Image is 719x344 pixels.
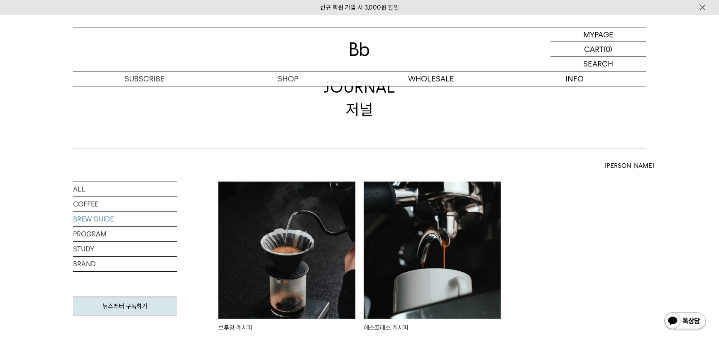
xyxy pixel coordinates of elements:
[73,297,177,315] a: 뉴스레터 구독하기
[218,182,355,343] a: 브루잉 레시피 브루잉 레시피
[550,27,646,42] a: MYPAGE
[73,71,216,86] a: SUBSCRIBE
[218,323,355,343] div: 브루잉 레시피
[218,182,355,319] img: 브루잉 레시피
[604,161,654,171] span: [PERSON_NAME]
[364,323,501,343] div: 에스프레소 레시피
[73,257,177,271] a: BRAND
[663,312,707,332] img: 카카오톡 채널 1:1 채팅 버튼
[324,76,395,120] div: JOURNAL 저널
[604,42,612,56] p: (0)
[359,71,503,86] p: WHOLESALE
[73,227,177,241] a: PROGRAM
[73,242,177,256] a: STUDY
[216,71,359,86] a: SHOP
[73,212,177,226] a: BREW GUIDE
[364,182,501,319] img: 에스프레소 레시피
[320,4,399,11] a: 신규 회원 가입 시 3,000원 할인
[584,42,604,56] p: CART
[73,197,177,211] a: COFFEE
[583,57,613,71] p: SEARCH
[583,27,614,42] p: MYPAGE
[350,42,369,56] img: 로고
[73,182,177,197] a: ALL
[550,42,646,57] a: CART (0)
[503,71,646,86] p: INFO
